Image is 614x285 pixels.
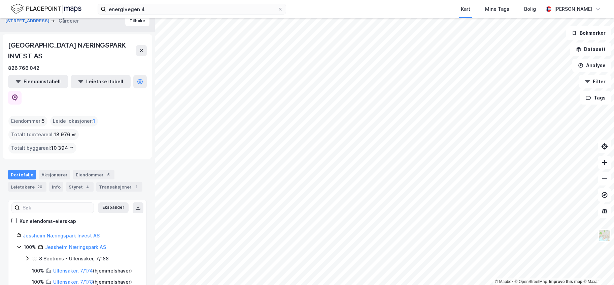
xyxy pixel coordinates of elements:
a: Mapbox [495,279,513,284]
div: 20 [36,183,44,190]
button: Analyse [572,59,611,72]
div: 8 Sections - Ullensaker, 7/188 [39,255,109,263]
div: ( hjemmelshaver ) [53,267,132,275]
a: Ullensaker, 7/174 [53,268,93,274]
a: Improve this map [549,279,582,284]
span: 10 394 ㎡ [51,144,74,152]
button: Ekspander [98,202,129,213]
span: 18 976 ㎡ [54,131,76,139]
div: Eiendommer : [8,116,47,126]
div: [GEOGRAPHIC_DATA] NÆRINGSPARK INVEST AS [8,40,136,61]
div: Bolig [524,5,536,13]
a: Jessheim Næringspark Invest AS [23,233,100,238]
div: Gårdeier [59,17,79,25]
div: 100% [32,267,44,275]
button: Filter [579,75,611,88]
a: OpenStreetMap [515,279,547,284]
div: Kontrollprogram for chat [580,253,614,285]
button: [STREET_ADDRESS] [5,18,51,24]
div: Leietakere [8,182,46,192]
div: Totalt byggareal : [8,143,76,153]
button: Eiendomstabell [8,75,68,88]
span: 5 [42,117,45,125]
button: Bokmerker [566,26,611,40]
span: 1 [93,117,95,125]
div: Leide lokasjoner : [50,116,98,126]
input: Søk [20,203,94,213]
a: Ullensaker, 7/178 [53,279,93,285]
img: Z [598,229,611,242]
div: Styret [66,182,94,192]
iframe: Chat Widget [580,253,614,285]
div: 826 766 042 [8,64,39,72]
div: Kun eiendoms-eierskap [20,217,76,225]
div: Portefølje [8,170,36,179]
button: Tags [580,91,611,105]
div: Totalt tomteareal : [8,129,79,140]
div: 100% [24,243,36,251]
div: Eiendommer [73,170,114,179]
button: Tilbake [125,16,149,26]
a: Jessheim Næringspark AS [45,244,106,250]
div: 5 [105,171,112,178]
div: [PERSON_NAME] [554,5,592,13]
img: logo.f888ab2527a4732fd821a326f86c7f29.svg [11,3,81,15]
div: Transaksjoner [96,182,142,192]
div: Aksjonærer [39,170,70,179]
div: 1 [133,183,140,190]
button: Leietakertabell [71,75,131,88]
div: Info [49,182,63,192]
input: Søk på adresse, matrikkel, gårdeiere, leietakere eller personer [106,4,278,14]
div: 4 [84,183,91,190]
button: Datasett [570,42,611,56]
div: Mine Tags [485,5,509,13]
div: Kart [461,5,470,13]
